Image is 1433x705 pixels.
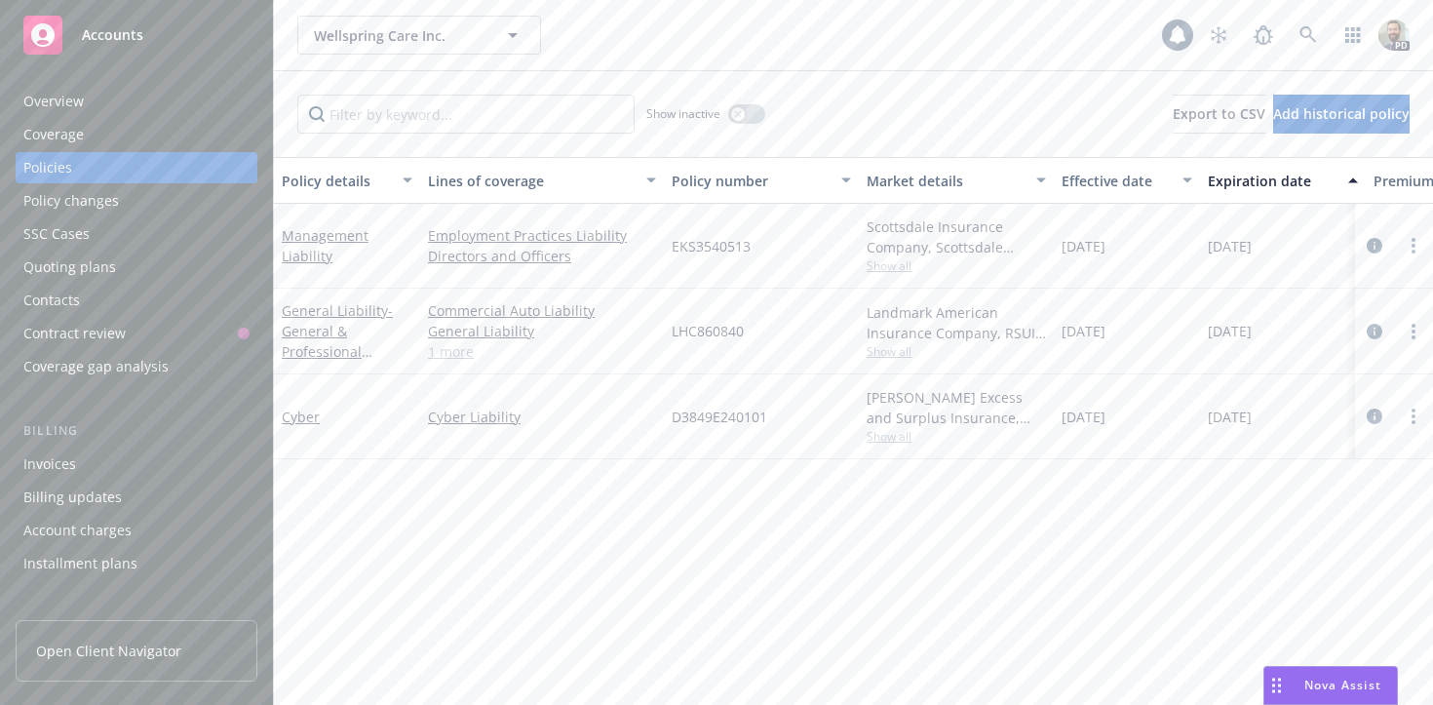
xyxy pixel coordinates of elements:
button: Expiration date [1200,157,1366,204]
button: Nova Assist [1263,666,1398,705]
a: Switch app [1334,16,1373,55]
div: Installment plans [23,548,137,579]
a: Overview [16,86,257,117]
a: Cyber [282,408,320,426]
div: Coverage [23,119,84,150]
a: General Liability [282,301,393,381]
img: photo [1378,20,1410,51]
span: [DATE] [1208,236,1252,256]
span: [DATE] [1062,407,1105,427]
a: Directors and Officers [428,246,656,266]
span: Export to CSV [1173,104,1265,123]
div: Drag to move [1264,667,1289,704]
div: Contacts [23,285,80,316]
a: Coverage [16,119,257,150]
div: Overview [23,86,84,117]
a: 1 more [428,341,656,362]
a: Installment plans [16,548,257,579]
a: Invoices [16,449,257,480]
div: Policy details [282,171,391,191]
span: [DATE] [1208,407,1252,427]
div: Market details [867,171,1025,191]
a: Accounts [16,8,257,62]
a: Search [1289,16,1328,55]
div: Effective date [1062,171,1171,191]
div: [PERSON_NAME] Excess and Surplus Insurance, Inc., [PERSON_NAME] Group, RT Specialty Insurance Ser... [867,387,1046,428]
div: Coverage gap analysis [23,351,169,382]
div: Policies [23,152,72,183]
span: Nova Assist [1304,677,1381,693]
button: Wellspring Care Inc. [297,16,541,55]
a: General Liability [428,321,656,341]
a: Quoting plans [16,252,257,283]
a: more [1402,405,1425,428]
span: Show all [867,343,1046,360]
a: circleInformation [1363,234,1386,257]
div: Landmark American Insurance Company, RSUI Group, RT Specialty Insurance Services, LLC (RSG Specia... [867,302,1046,343]
a: Contacts [16,285,257,316]
a: circleInformation [1363,405,1386,428]
span: D3849E240101 [672,407,767,427]
span: Open Client Navigator [36,641,181,661]
a: Coverage gap analysis [16,351,257,382]
a: Contract review [16,318,257,349]
div: Scottsdale Insurance Company, Scottsdale Insurance Company (Nationwide), RT Specialty Insurance S... [867,216,1046,257]
a: Report a Bug [1244,16,1283,55]
div: Invoices [23,449,76,480]
div: Policy changes [23,185,119,216]
span: LHC860840 [672,321,744,341]
span: Show all [867,428,1046,445]
span: Wellspring Care Inc. [314,25,483,46]
button: Export to CSV [1173,95,1265,134]
span: [DATE] [1062,236,1105,256]
div: Expiration date [1208,171,1336,191]
a: SSC Cases [16,218,257,250]
button: Market details [859,157,1054,204]
input: Filter by keyword... [297,95,635,134]
div: Lines of coverage [428,171,635,191]
div: Account charges [23,515,132,546]
div: Policy number [672,171,830,191]
div: Billing [16,421,257,441]
div: Contract review [23,318,126,349]
span: [DATE] [1062,321,1105,341]
a: Stop snowing [1199,16,1238,55]
a: more [1402,320,1425,343]
span: [DATE] [1208,321,1252,341]
span: Show all [867,257,1046,274]
button: Policy number [664,157,859,204]
a: Management Liability [282,226,368,265]
span: Show inactive [646,105,720,122]
a: more [1402,234,1425,257]
button: Lines of coverage [420,157,664,204]
span: EKS3540513 [672,236,751,256]
a: Employment Practices Liability [428,225,656,246]
a: Policies [16,152,257,183]
button: Add historical policy [1273,95,1410,134]
a: Commercial Auto Liability [428,300,656,321]
a: Policy changes [16,185,257,216]
div: SSC Cases [23,218,90,250]
a: Account charges [16,515,257,546]
button: Policy details [274,157,420,204]
div: Billing updates [23,482,122,513]
a: Cyber Liability [428,407,656,427]
a: circleInformation [1363,320,1386,343]
span: Add historical policy [1273,104,1410,123]
button: Effective date [1054,157,1200,204]
a: Billing updates [16,482,257,513]
div: Quoting plans [23,252,116,283]
span: Accounts [82,27,143,43]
